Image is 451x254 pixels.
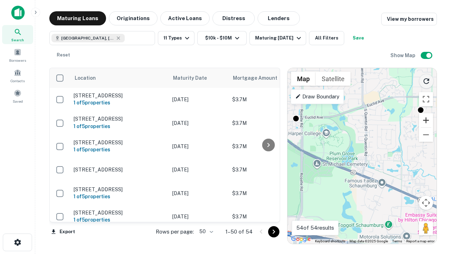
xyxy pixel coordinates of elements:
span: [GEOGRAPHIC_DATA], [GEOGRAPHIC_DATA] [61,35,114,41]
button: Toggle fullscreen view [419,92,433,106]
a: Open this area in Google Maps (opens a new window) [289,235,313,244]
a: Search [2,25,33,44]
button: Go to next page [268,226,279,237]
button: Lenders [258,11,300,25]
button: Maturing Loans [49,11,106,25]
a: View my borrowers [381,13,437,25]
button: Drag Pegman onto the map to open Street View [419,221,433,235]
p: [STREET_ADDRESS] [74,167,165,173]
div: 50 [197,226,214,237]
span: Map data ©2025 Google [350,239,388,243]
h6: 1 of 5 properties [74,99,165,107]
button: Distress [212,11,255,25]
th: Location [70,68,169,88]
button: Active Loans [160,11,210,25]
a: Contacts [2,66,33,85]
span: Saved [13,98,23,104]
button: Zoom out [419,128,433,142]
a: Borrowers [2,46,33,65]
p: [STREET_ADDRESS] [74,92,165,99]
p: [STREET_ADDRESS] [74,139,165,146]
button: Save your search to get updates of matches that match your search criteria. [347,31,370,45]
button: All Filters [309,31,344,45]
span: Contacts [11,78,25,84]
button: $10k - $10M [197,31,247,45]
th: Maturity Date [169,68,229,88]
h6: Show Map [390,52,416,59]
p: $3.7M [232,189,303,197]
p: 1–50 of 54 [225,228,253,236]
a: Terms (opens in new tab) [392,239,402,243]
p: [STREET_ADDRESS] [74,210,165,216]
span: Location [74,74,96,82]
th: Mortgage Amount [229,68,306,88]
span: Mortgage Amount [233,74,286,82]
p: [DATE] [172,119,225,127]
div: 0 0 [288,68,437,244]
p: [DATE] [172,189,225,197]
button: Keyboard shortcuts [315,239,345,244]
button: Export [49,226,77,237]
div: Maturing [DATE] [255,34,303,42]
button: Reload search area [419,74,434,89]
span: Maturity Date [173,74,216,82]
p: $3.7M [232,166,303,174]
h6: 1 of 5 properties [74,193,165,200]
h6: 1 of 5 properties [74,122,165,130]
button: Maturing [DATE] [249,31,306,45]
p: [DATE] [172,166,225,174]
iframe: Chat Widget [416,175,451,209]
p: Draw Boundary [295,92,339,101]
a: Report a map error [406,239,434,243]
p: 54 of 54 results [296,224,334,232]
button: Reset [52,48,75,62]
p: $3.7M [232,119,303,127]
button: Originations [109,11,157,25]
img: Google [289,235,313,244]
span: Search [11,37,24,43]
span: Borrowers [9,58,26,63]
p: [STREET_ADDRESS] [74,186,165,193]
p: $3.7M [232,213,303,220]
p: [DATE] [172,96,225,103]
p: Rows per page: [156,228,194,236]
button: 11 Types [158,31,194,45]
h6: 1 of 5 properties [74,146,165,153]
h6: 1 of 5 properties [74,216,165,224]
button: Zoom in [419,113,433,127]
p: [STREET_ADDRESS] [74,116,165,122]
a: Saved [2,86,33,105]
button: Show street map [291,72,316,86]
p: [DATE] [172,143,225,150]
button: Show satellite imagery [316,72,351,86]
p: $3.7M [232,143,303,150]
p: $3.7M [232,96,303,103]
p: [DATE] [172,213,225,220]
img: capitalize-icon.png [11,6,25,20]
